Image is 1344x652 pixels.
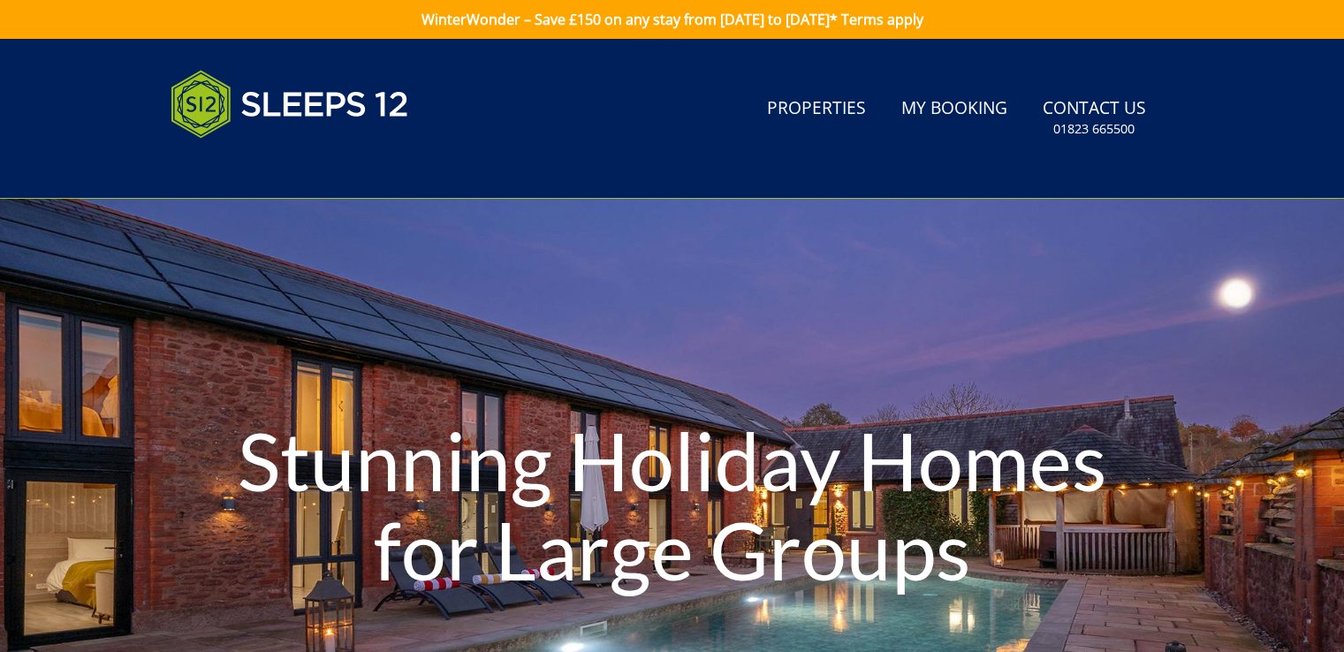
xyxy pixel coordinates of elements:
[1036,89,1153,147] a: Contact Us01823 665500
[171,60,409,148] img: Sleeps 12
[760,89,873,129] a: Properties
[201,381,1143,629] h1: Stunning Holiday Homes for Large Groups
[1053,120,1135,138] small: 01823 665500
[894,89,1014,129] a: My Booking
[162,159,347,174] iframe: Customer reviews powered by Trustpilot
